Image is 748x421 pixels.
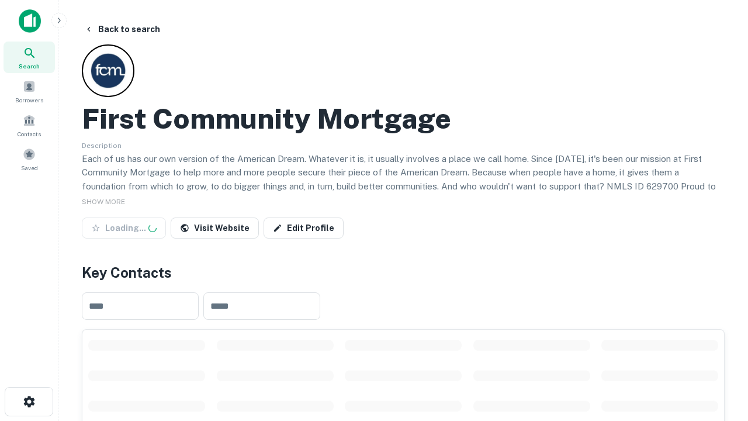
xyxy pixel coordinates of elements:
a: Contacts [4,109,55,141]
span: Contacts [18,129,41,139]
button: Back to search [79,19,165,40]
a: Search [4,42,55,73]
p: Each of us has our own version of the American Dream. Whatever it is, it usually involves a place... [82,152,725,207]
iframe: Chat Widget [690,290,748,346]
span: Saved [21,163,38,172]
span: Borrowers [15,95,43,105]
h2: First Community Mortgage [82,102,451,136]
a: Saved [4,143,55,175]
img: capitalize-icon.png [19,9,41,33]
h4: Key Contacts [82,262,725,283]
span: Search [19,61,40,71]
a: Borrowers [4,75,55,107]
a: Visit Website [171,218,259,239]
span: SHOW MORE [82,198,125,206]
span: Description [82,142,122,150]
a: Edit Profile [264,218,344,239]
